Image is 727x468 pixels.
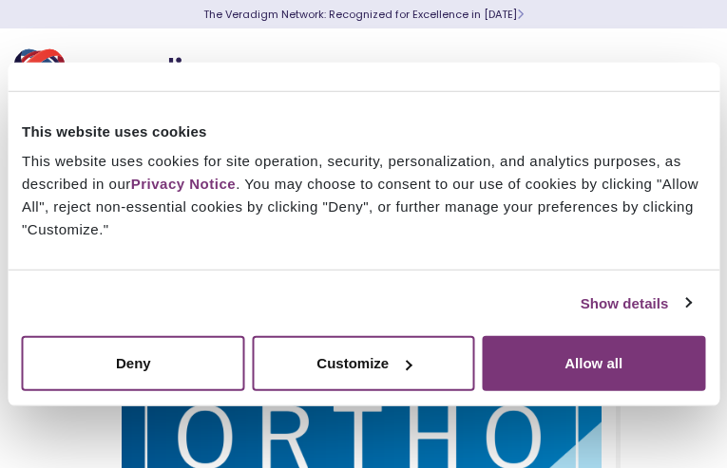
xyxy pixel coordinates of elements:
button: Allow all [482,336,705,391]
div: This website uses cookies [22,120,705,142]
img: Veradigm logo [14,43,242,105]
button: Toggle Navigation Menu [670,49,698,99]
button: Customize [252,336,475,391]
a: Show details [581,291,691,314]
a: The Veradigm Network: Recognized for Excellence in [DATE]Learn More [203,7,524,22]
button: Deny [22,336,245,391]
span: Learn More [517,7,524,22]
a: Privacy Notice [131,176,236,192]
div: This website uses cookies for site operation, security, personalization, and analytics purposes, ... [22,150,705,241]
